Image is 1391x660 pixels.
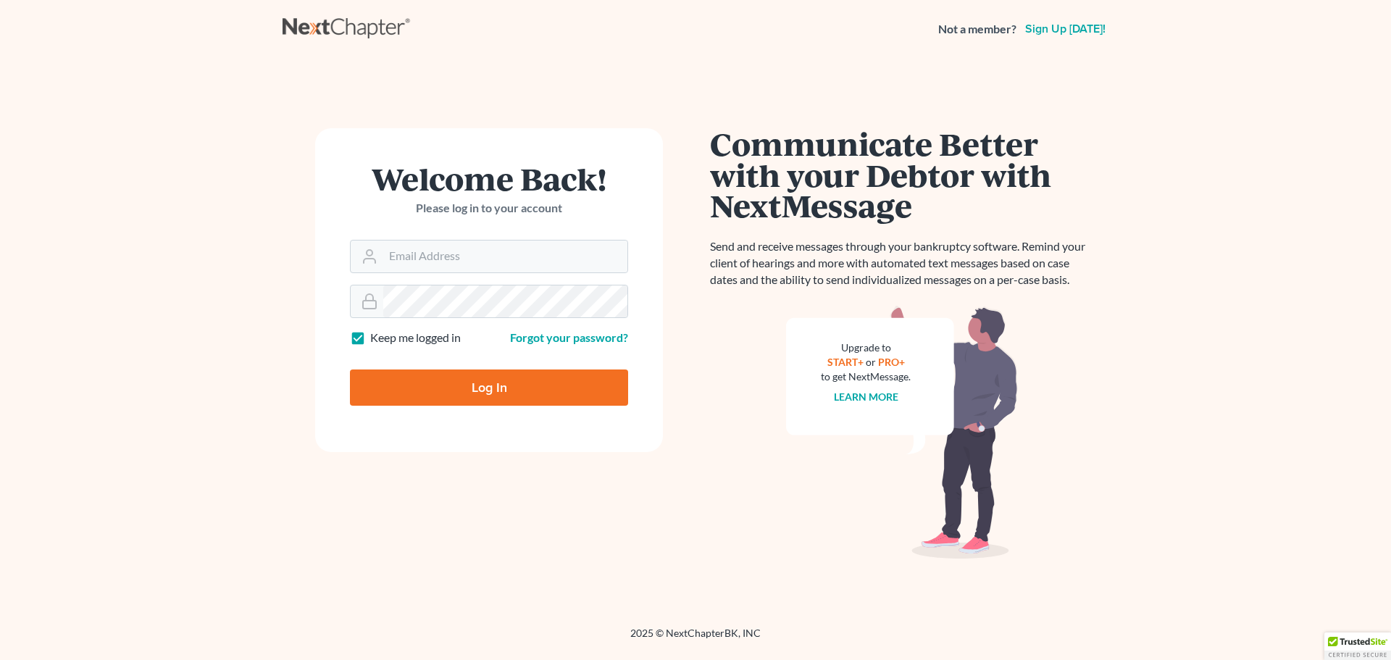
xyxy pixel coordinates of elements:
[878,356,905,368] a: PRO+
[866,356,876,368] span: or
[821,341,911,355] div: Upgrade to
[827,356,864,368] a: START+
[350,200,628,217] p: Please log in to your account
[710,128,1094,221] h1: Communicate Better with your Debtor with NextMessage
[350,163,628,194] h1: Welcome Back!
[821,369,911,384] div: to get NextMessage.
[786,306,1018,559] img: nextmessage_bg-59042aed3d76b12b5cd301f8e5b87938c9018125f34e5fa2b7a6b67550977c72.svg
[1022,23,1108,35] a: Sign up [DATE]!
[1324,632,1391,660] div: TrustedSite Certified
[938,21,1016,38] strong: Not a member?
[283,626,1108,652] div: 2025 © NextChapterBK, INC
[834,390,898,403] a: Learn more
[370,330,461,346] label: Keep me logged in
[383,241,627,272] input: Email Address
[710,238,1094,288] p: Send and receive messages through your bankruptcy software. Remind your client of hearings and mo...
[510,330,628,344] a: Forgot your password?
[350,369,628,406] input: Log In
